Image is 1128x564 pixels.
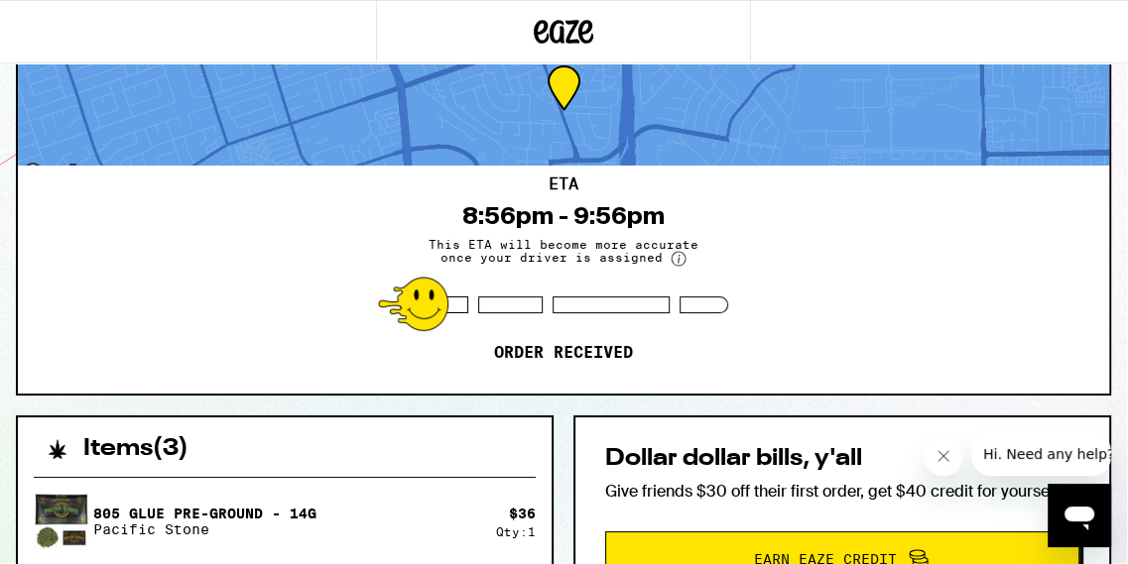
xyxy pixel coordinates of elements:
h2: Dollar dollar bills, y'all [605,447,1079,471]
div: Qty: 1 [496,525,536,538]
h2: Items ( 3 ) [83,437,188,461]
iframe: Message from company [971,432,1111,476]
span: This ETA will become more accurate once your driver is assigned [415,238,712,267]
span: Hi. Need any help? [12,14,143,30]
p: 805 Glue Pre-Ground - 14g [93,506,316,521]
p: Pacific Stone [93,521,316,537]
iframe: Close message [924,436,963,476]
iframe: Button to launch messaging window [1048,484,1111,547]
div: $ 36 [509,506,536,521]
p: Give friends $30 off their first order, get $40 credit for yourself! [605,481,1079,502]
img: 805 Glue Pre-Ground - 14g [34,494,89,549]
h2: ETA [549,176,578,192]
div: 8:56pm - 9:56pm [462,202,665,230]
p: Order received [494,343,633,363]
